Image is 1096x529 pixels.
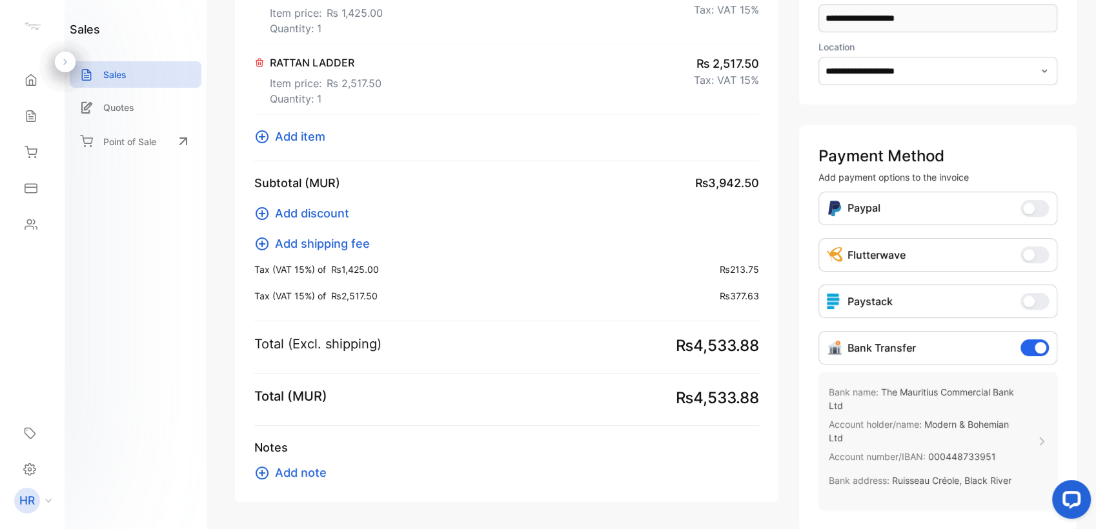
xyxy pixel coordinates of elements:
p: Tax: VAT 15% [694,2,759,17]
p: Total (Excl. shipping) [254,334,381,354]
img: Icon [827,247,842,263]
span: ₨1,425.00 [331,263,379,276]
p: Quantity: 1 [270,21,383,36]
p: Tax (VAT 15%) of [254,289,378,303]
span: ₨3,942.50 [695,174,759,192]
img: logo [23,17,42,36]
span: Add discount [275,205,349,222]
button: Add discount [254,205,357,222]
p: Quantity: 1 [270,91,381,106]
p: Total (MUR) [254,386,327,406]
p: Quotes [103,101,134,114]
span: Account number/IBAN: [829,451,926,462]
p: Bank Transfer [847,340,916,355]
p: Notes [254,439,759,456]
button: Add note [254,464,334,481]
span: ₨213.75 [720,263,759,276]
span: ₨2,517.50 [331,289,378,303]
img: icon [827,294,842,309]
a: Quotes [70,94,201,121]
span: Bank address: [829,475,889,486]
img: Icon [827,200,842,217]
span: Ruisseau Créole, Black River [892,475,1011,486]
p: Paystack [847,294,893,309]
span: ₨ 2,517.50 [327,75,381,91]
p: Tax: VAT 15% [694,72,759,88]
span: ₨ 1,425.00 [327,5,383,21]
p: Sales [103,68,127,81]
span: Account holder/name: [829,419,922,430]
img: Icon [827,340,842,355]
span: ₨377.63 [720,289,759,303]
span: ₨ 2,517.50 [696,55,759,72]
h1: sales [70,21,100,38]
p: Point of Sale [103,135,156,148]
p: Item price: [270,70,381,91]
p: HR [19,492,35,509]
p: Subtotal (MUR) [254,174,340,192]
p: Tax (VAT 15%) of [254,263,379,276]
span: ₨4,533.88 [676,334,759,357]
p: Add payment options to the invoice [818,170,1057,184]
iframe: LiveChat chat widget [1042,475,1096,529]
p: Flutterwave [847,247,906,263]
button: Add item [254,128,333,145]
a: Sales [70,61,201,88]
span: 000448733951 [928,451,996,462]
span: Add item [275,128,325,145]
p: Paypal [847,200,880,217]
span: Add shipping fee [275,235,370,252]
button: Add shipping fee [254,235,378,252]
span: Add note [275,464,327,481]
a: Point of Sale [70,127,201,155]
p: RATTAN LADDER [270,55,381,70]
span: Bank name: [829,386,878,397]
p: Payment Method [818,145,1057,168]
span: ₨4,533.88 [676,386,759,410]
span: The Mauritius Commercial Bank Ltd [829,386,1014,411]
label: Location [818,41,855,52]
